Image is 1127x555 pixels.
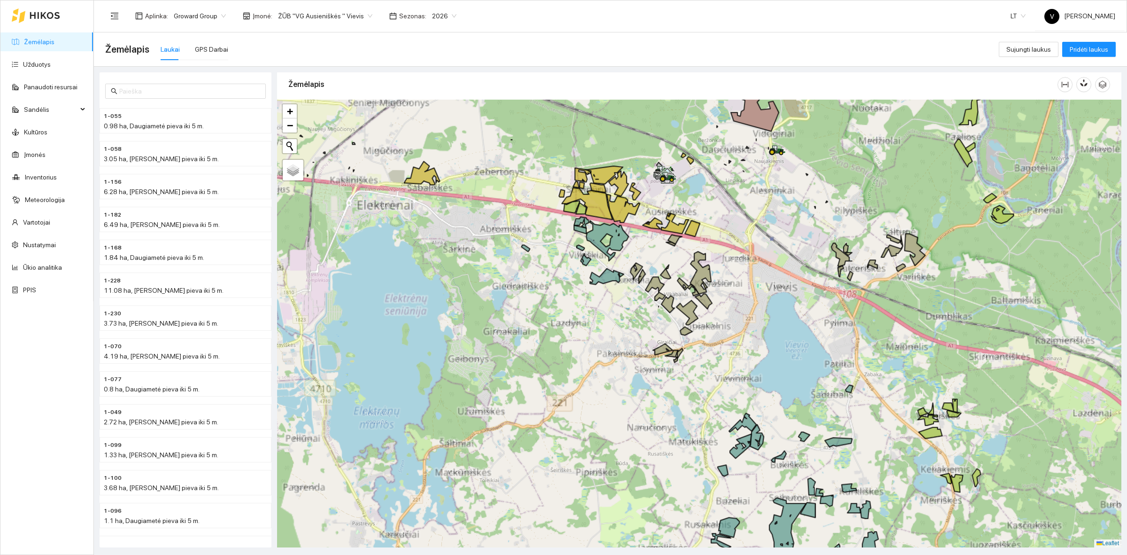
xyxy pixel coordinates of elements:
span: menu-fold [110,12,119,20]
span: 6.49 ha, [PERSON_NAME] pieva iki 5 m. [104,221,220,228]
span: 1-049 [104,408,122,417]
span: 3.05 ha, [PERSON_NAME] pieva iki 5 m. [104,155,219,163]
a: Inventorius [25,173,57,181]
a: Žemėlapis [24,38,54,46]
button: Sujungti laukus [999,42,1058,57]
span: calendar [389,12,397,20]
span: 11.08 ha, [PERSON_NAME] pieva iki 5 m. [104,287,224,294]
span: 1-055 [104,112,122,121]
span: 3.73 ha, [PERSON_NAME] pieva iki 5 m. [104,320,218,327]
span: 1-077 [104,375,122,384]
a: Užduotys [23,61,51,68]
div: Žemėlapis [288,71,1058,98]
a: Vartotojai [23,219,50,226]
span: 1-070 [104,342,122,351]
span: ŽŪB "VG Ausieniškės " Vievis [278,9,372,23]
span: 3.68 ha, [PERSON_NAME] pieva iki 5 m. [104,484,219,492]
span: column-width [1058,81,1072,88]
span: 1.84 ha, Daugiametė pieva iki 5 m. [104,254,204,261]
span: 1-058 [104,145,122,154]
span: Groward Group [174,9,226,23]
a: PPIS [23,286,36,294]
span: search [111,88,117,94]
button: column-width [1058,77,1073,92]
span: 2.72 ha, [PERSON_NAME] pieva iki 5 m. [104,418,218,426]
span: 1-228 [104,276,121,285]
button: menu-fold [105,7,124,25]
span: Sujungti laukus [1006,44,1051,55]
span: 1-182 [104,211,121,219]
div: GPS Darbai [195,44,228,55]
span: Pridėti laukus [1070,44,1108,55]
a: Panaudoti resursai [24,83,77,91]
input: Paieška [119,86,260,96]
span: − [287,119,293,131]
div: Laukai [161,44,180,55]
span: 1-099 [104,441,122,450]
a: Sujungti laukus [999,46,1058,53]
a: Zoom out [283,118,297,133]
a: Kultūros [24,128,47,136]
span: V [1050,9,1054,24]
span: Sezonas : [399,11,426,21]
span: 1-100 [104,474,122,483]
a: Pridėti laukus [1062,46,1116,53]
span: Įmonė : [253,11,272,21]
span: + [287,105,293,117]
a: Ūkio analitika [23,264,62,271]
span: LT [1011,9,1026,23]
button: Initiate a new search [283,139,297,153]
span: 1-156 [104,178,122,187]
span: 1-096 [104,507,122,516]
span: 0.8 ha, Daugiametė pieva iki 5 m. [104,385,200,393]
span: 1.1 ha, Daugiametė pieva iki 5 m. [104,517,200,524]
a: Zoom in [283,104,297,118]
span: 4.19 ha, [PERSON_NAME] pieva iki 5 m. [104,352,220,360]
span: Žemėlapis [105,42,149,57]
span: shop [243,12,250,20]
a: Įmonės [24,151,46,158]
span: 1.33 ha, [PERSON_NAME] pieva iki 5 m. [104,451,218,459]
span: 2026 [432,9,456,23]
span: 1-230 [104,309,121,318]
span: Aplinka : [145,11,168,21]
span: Sandėlis [24,100,77,119]
a: Layers [283,160,303,180]
button: Pridėti laukus [1062,42,1116,57]
span: 0.98 ha, Daugiametė pieva iki 5 m. [104,122,204,130]
span: layout [135,12,143,20]
a: Meteorologija [25,196,65,203]
span: 6.28 ha, [PERSON_NAME] pieva iki 5 m. [104,188,219,195]
a: Leaflet [1096,540,1119,547]
a: Nustatymai [23,241,56,249]
span: 1-168 [104,243,122,252]
span: [PERSON_NAME] [1044,12,1115,20]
